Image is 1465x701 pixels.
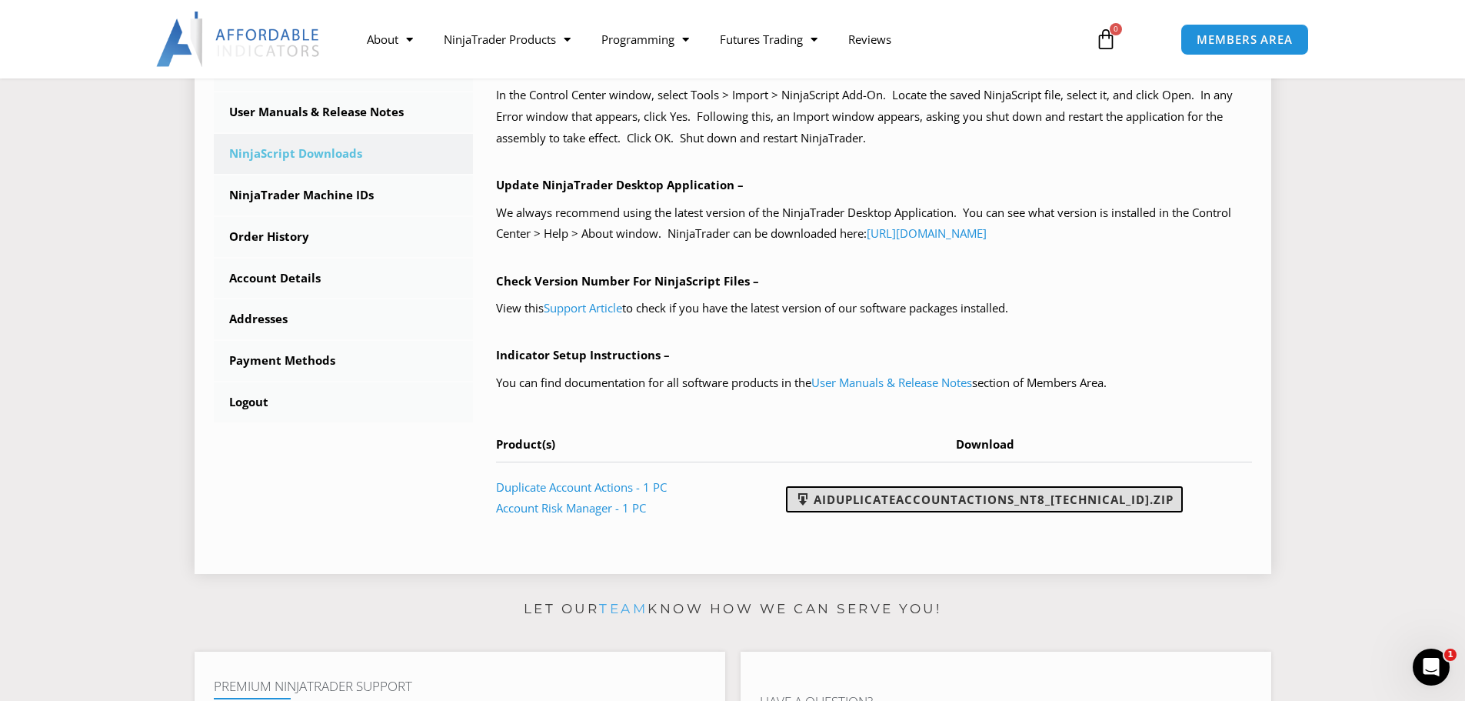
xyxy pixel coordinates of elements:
span: Download [956,436,1014,452]
h4: Premium NinjaTrader Support [214,679,706,694]
span: 0 [1110,23,1122,35]
a: Account Risk Manager - 1 PC [496,500,646,516]
p: Let our know how we can serve you! [195,597,1271,622]
a: User Manuals & Release Notes [811,375,972,390]
a: Addresses [214,299,474,339]
a: NinjaTrader Machine IDs [214,175,474,215]
b: Check Version Number For NinjaScript Files – [496,273,759,289]
a: Reviews [833,22,907,57]
a: User Manuals & Release Notes [214,92,474,132]
a: Payment Methods [214,341,474,381]
a: AIDuplicateAccountActions_NT8_[TECHNICAL_ID].zip [786,486,1183,512]
a: Support Article [544,300,622,315]
a: MEMBERS AREA [1180,24,1309,55]
nav: Account pages [214,51,474,422]
a: [URL][DOMAIN_NAME] [867,225,987,241]
span: 1 [1444,649,1457,661]
a: NinjaTrader Products [428,22,586,57]
p: In the Control Center window, select Tools > Import > NinjaScript Add-On. Locate the saved NinjaS... [496,85,1252,149]
a: Account Details [214,259,474,299]
a: Duplicate Account Actions - 1 PC [496,479,667,495]
b: Indicator Setup Instructions – [496,347,670,362]
nav: Menu [351,22,1077,57]
a: NinjaScript Downloads [214,134,474,174]
p: You can find documentation for all software products in the section of Members Area. [496,372,1252,394]
span: MEMBERS AREA [1197,34,1293,45]
img: LogoAI | Affordable Indicators – NinjaTrader [156,12,321,67]
b: Update NinjaTrader Desktop Application – [496,177,744,192]
span: Product(s) [496,436,555,452]
a: Order History [214,217,474,257]
a: 0 [1072,17,1140,62]
a: Programming [586,22,704,57]
p: We always recommend using the latest version of the NinjaTrader Desktop Application. You can see ... [496,202,1252,245]
p: View this to check if you have the latest version of our software packages installed. [496,298,1252,319]
iframe: Intercom live chat [1413,649,1450,686]
a: team [599,601,648,616]
a: Logout [214,382,474,422]
a: About [351,22,428,57]
a: Futures Trading [704,22,833,57]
